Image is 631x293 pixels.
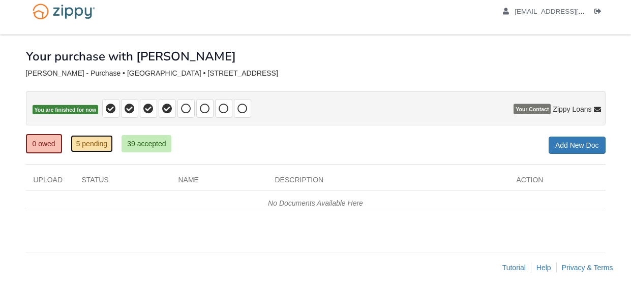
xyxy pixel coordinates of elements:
a: 5 pending [71,135,113,152]
a: 0 owed [26,134,62,153]
span: You are finished for now [33,105,99,115]
a: Add New Doc [549,137,606,154]
div: Description [267,175,509,190]
div: Action [509,175,606,190]
a: Privacy & Terms [562,264,613,272]
a: Help [536,264,551,272]
em: No Documents Available Here [268,199,363,207]
span: Zippy Loans [553,104,591,114]
a: 39 accepted [122,135,171,152]
span: Your Contact [514,104,551,114]
div: [PERSON_NAME] - Purchase • [GEOGRAPHIC_DATA] • [STREET_ADDRESS] [26,69,606,78]
div: Upload [26,175,74,190]
div: Name [171,175,267,190]
h1: Your purchase with [PERSON_NAME] [26,50,236,63]
a: Log out [594,8,606,18]
a: Tutorial [502,264,526,272]
div: Status [74,175,171,190]
span: ayreonagrix@gmail.com [515,8,631,15]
